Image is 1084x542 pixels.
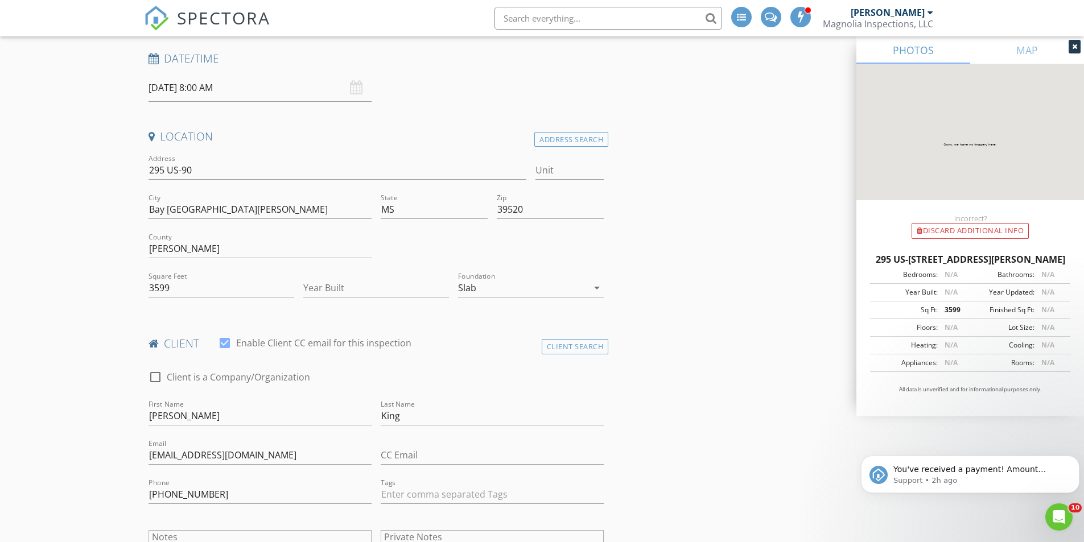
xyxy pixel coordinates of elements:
[970,322,1034,333] div: Lot Size:
[970,36,1084,64] a: MAP
[873,270,938,280] div: Bedrooms:
[970,287,1034,297] div: Year Updated:
[938,305,970,315] div: 3599
[177,6,270,30] span: SPECTORA
[945,358,958,367] span: N/A
[873,305,938,315] div: Sq Ft:
[823,18,933,30] div: Magnolia Inspections, LLC
[149,336,604,351] h4: client
[970,358,1034,368] div: Rooms:
[945,270,958,279] span: N/A
[873,322,938,333] div: Floors:
[1041,322,1054,332] span: N/A
[970,340,1034,350] div: Cooling:
[590,281,604,295] i: arrow_drop_down
[856,432,1084,511] iframe: Intercom notifications message
[856,214,1084,223] div: Incorrect?
[970,305,1034,315] div: Finished Sq Ft:
[1041,270,1054,279] span: N/A
[236,337,411,349] label: Enable Client CC email for this inspection
[149,129,604,144] h4: Location
[1041,287,1054,297] span: N/A
[1041,340,1054,350] span: N/A
[1069,503,1082,512] span: 10
[144,6,169,31] img: The Best Home Inspection Software - Spectora
[149,74,372,102] input: Select date
[873,287,938,297] div: Year Built:
[945,340,958,350] span: N/A
[945,287,958,297] span: N/A
[458,283,476,293] div: Slab
[873,340,938,350] div: Heating:
[945,322,958,332] span: N/A
[912,223,1029,239] div: Discard Additional info
[873,358,938,368] div: Appliances:
[970,270,1034,280] div: Bathrooms:
[534,132,608,147] div: Address Search
[542,339,609,354] div: Client Search
[167,371,310,383] label: Client is a Company/Organization
[870,386,1070,394] p: All data is unverified and for informational purposes only.
[856,64,1084,227] img: streetview
[1041,305,1054,315] span: N/A
[149,51,604,66] h4: Date/Time
[144,15,270,39] a: SPECTORA
[851,7,925,18] div: [PERSON_NAME]
[1045,503,1073,531] iframe: Intercom live chat
[1041,358,1054,367] span: N/A
[856,36,970,64] a: PHOTOS
[494,7,722,30] input: Search everything...
[870,253,1070,266] div: 295 US-[STREET_ADDRESS][PERSON_NAME]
